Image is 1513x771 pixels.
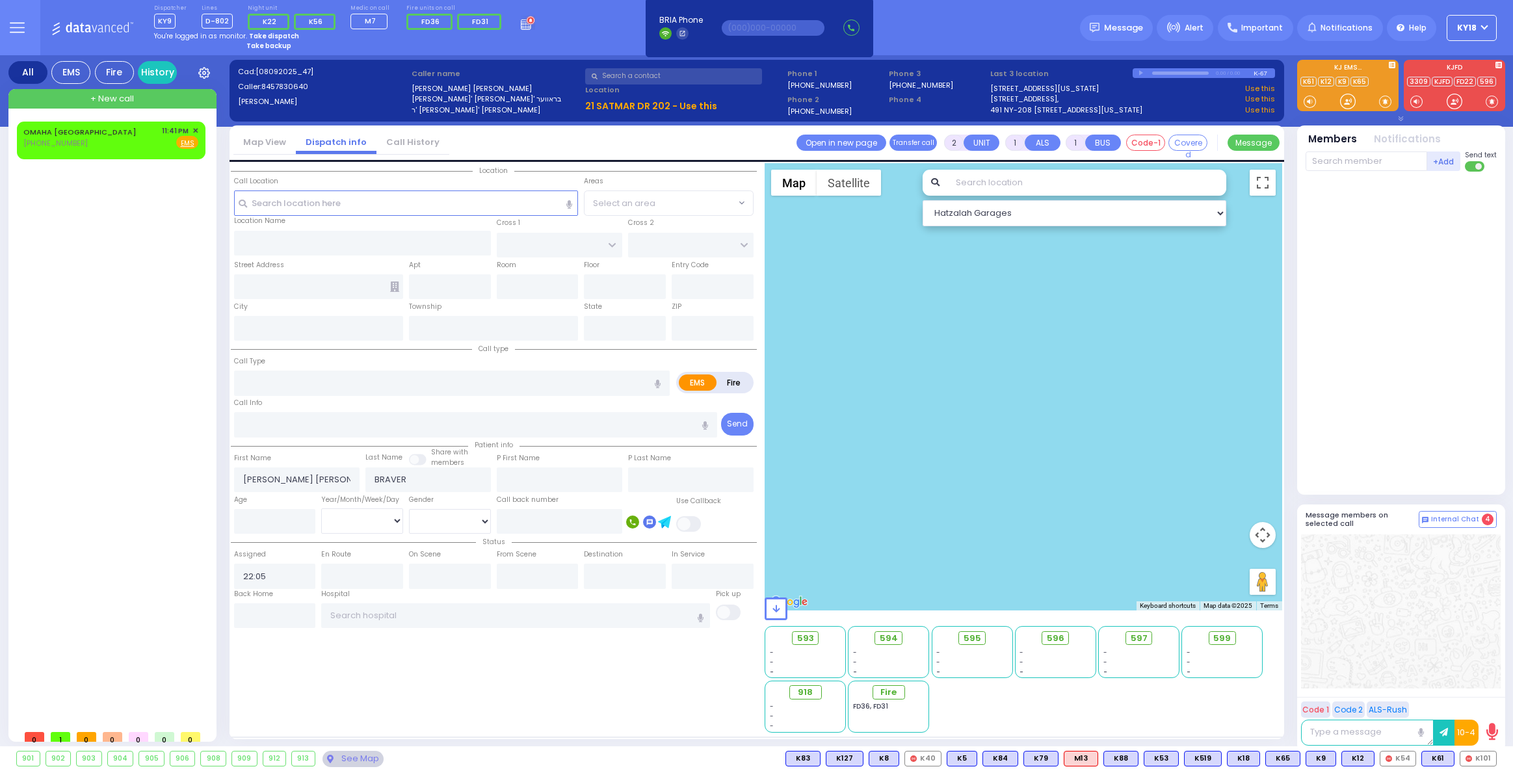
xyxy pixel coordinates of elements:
[154,31,247,41] span: You're logged in as monitor.
[785,751,821,766] div: K83
[947,170,1226,196] input: Search location
[309,16,322,27] span: K56
[982,751,1018,766] div: K84
[201,751,226,766] div: 908
[350,5,391,12] label: Medic on call
[497,549,536,560] label: From Scene
[1144,751,1179,766] div: BLS
[261,81,308,92] span: 8457830640
[770,667,774,677] span: -
[497,218,520,228] label: Cross 1
[1318,77,1334,86] a: K12
[869,751,899,766] div: K8
[990,105,1142,116] a: 491 NY-208 [STREET_ADDRESS][US_STATE]
[263,16,276,27] span: K22
[234,176,278,187] label: Call Location
[1020,657,1023,667] span: -
[412,83,581,94] label: [PERSON_NAME] [PERSON_NAME]
[716,589,741,599] label: Pick up
[889,135,937,151] button: Transfer call
[1245,94,1275,105] a: Use this
[472,16,488,27] span: FD31
[771,170,817,196] button: Show street map
[889,68,986,79] span: Phone 3
[431,458,464,467] span: members
[23,127,137,137] a: OMAHA [GEOGRAPHIC_DATA]
[936,647,940,657] span: -
[234,190,579,215] input: Search location here
[1407,77,1430,86] a: 3309
[1460,751,1497,766] div: K101
[321,495,403,505] div: Year/Month/Week/Day
[412,94,581,105] label: [PERSON_NAME]' [PERSON_NAME]' בראווער
[936,667,940,677] span: -
[1064,751,1098,766] div: M13
[1187,667,1191,677] span: -
[25,732,44,742] span: 0
[234,495,247,505] label: Age
[1427,151,1461,171] button: +Add
[412,68,581,79] label: Caller name
[1265,751,1300,766] div: K65
[497,453,540,464] label: P First Name
[1432,77,1453,86] a: KJFD
[1103,647,1107,657] span: -
[234,549,266,560] label: Assigned
[1085,135,1121,151] button: BUS
[1421,751,1454,766] div: K61
[1227,751,1260,766] div: BLS
[409,302,441,312] label: Township
[234,398,262,408] label: Call Info
[1103,667,1107,677] span: -
[880,686,897,699] span: Fire
[1297,64,1399,73] label: KJ EMS...
[23,138,88,148] span: [PHONE_NUMBER]
[321,603,709,628] input: Search hospital
[798,686,813,699] span: 918
[770,721,841,731] div: -
[1213,632,1231,645] span: 599
[593,197,655,210] span: Select an area
[234,260,284,270] label: Street Address
[406,5,506,12] label: Fire units on call
[321,589,350,599] label: Hospital
[249,31,299,41] strong: Take dispatch
[296,136,376,148] a: Dispatch info
[1228,135,1280,151] button: Message
[322,751,384,767] div: See map
[990,83,1099,94] a: [STREET_ADDRESS][US_STATE]
[585,99,717,112] u: 21 SATMAR DR 202 - Use this
[853,701,925,711] div: FD36, FD31
[817,170,881,196] button: Show satellite imagery
[232,751,257,766] div: 909
[234,216,285,226] label: Location Name
[1454,720,1479,746] button: 10-4
[797,632,814,645] span: 593
[936,657,940,667] span: -
[497,495,559,505] label: Call back number
[51,61,90,84] div: EMS
[1301,701,1330,718] button: Code 1
[138,61,177,84] a: History
[1265,751,1300,766] div: BLS
[964,135,999,151] button: UNIT
[787,68,884,79] span: Phone 1
[409,549,441,560] label: On Scene
[676,496,721,506] label: Use Callback
[1184,751,1222,766] div: BLS
[234,356,265,367] label: Call Type
[768,594,811,610] img: Google
[722,20,824,36] input: (000)000-00000
[246,41,291,51] strong: Take backup
[154,14,176,29] span: KY9
[1332,701,1365,718] button: Code 2
[853,657,857,667] span: -
[1103,657,1107,667] span: -
[1168,135,1207,151] button: Covered
[1020,647,1023,657] span: -
[1300,77,1317,86] a: K61
[1103,751,1138,766] div: BLS
[826,751,863,766] div: K127
[787,94,884,105] span: Phone 2
[889,80,953,90] label: [PHONE_NUMBER]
